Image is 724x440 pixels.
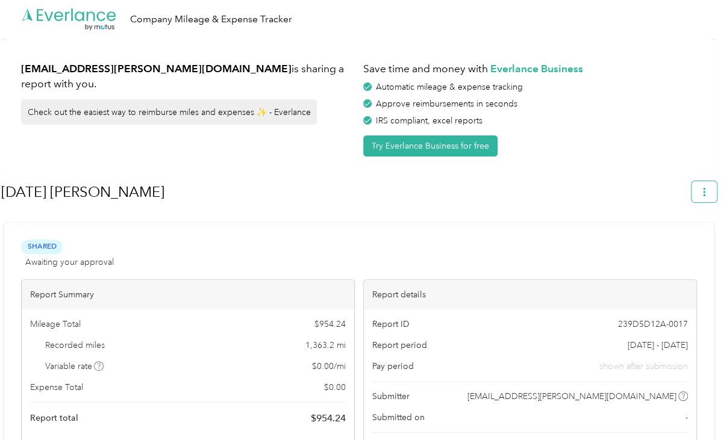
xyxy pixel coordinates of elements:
[305,339,346,352] span: 1,363.2 mi
[372,339,427,352] span: Report period
[628,339,688,352] span: [DATE] - [DATE]
[467,390,676,403] span: [EMAIL_ADDRESS][PERSON_NAME][DOMAIN_NAME]
[30,381,83,394] span: Expense Total
[376,99,517,109] span: Approve reimbursements in seconds
[21,62,292,75] strong: [EMAIL_ADDRESS][PERSON_NAME][DOMAIN_NAME]
[22,280,354,309] div: Report Summary
[372,390,410,403] span: Submitter
[363,61,697,76] h1: Save time and money with
[30,412,78,424] span: Report total
[490,62,583,75] strong: Everlance Business
[25,256,114,268] span: Awaiting your approval
[311,411,346,426] span: $ 954.24
[21,99,317,125] div: Check out the easiest way to reimburse miles and expenses ✨ - Everlance
[599,360,688,373] span: shown after submission
[364,280,696,309] div: Report details
[45,339,105,352] span: Recorded miles
[372,360,414,373] span: Pay period
[372,411,425,424] span: Submitted on
[312,360,346,373] span: $ 0.00 / mi
[372,318,410,330] span: Report ID
[618,318,688,330] span: 239D5D12A-0017
[376,82,523,92] span: Automatic mileage & expense tracking
[363,135,498,156] button: Try Everlance Business for free
[45,360,104,373] span: Variable rate
[324,381,346,394] span: $ 0.00
[376,116,482,126] span: IRS compliant, excel reports
[130,12,292,27] div: Company Mileage & Expense Tracker
[314,318,346,330] span: $ 954.24
[1,178,683,206] h1: September 2025 Landis
[30,318,81,330] span: Mileage Total
[21,61,355,91] h1: is sharing a report with you.
[685,411,688,424] span: -
[21,240,63,253] span: Shared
